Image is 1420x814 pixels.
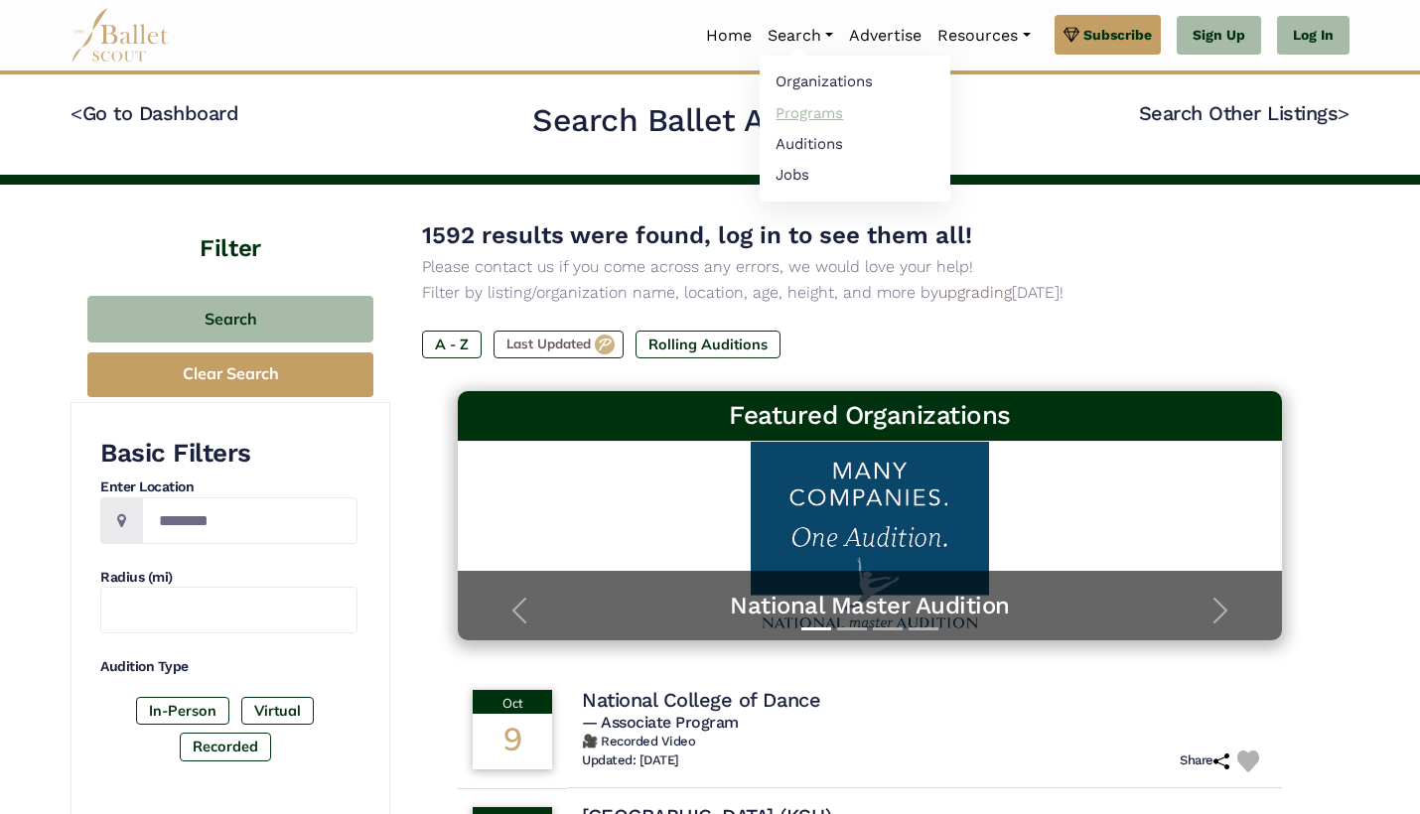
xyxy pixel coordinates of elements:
h4: Enter Location [100,477,357,497]
h6: 🎥 Recorded Video [582,734,1267,750]
p: Filter by listing/organization name, location, age, height, and more by [DATE]! [422,280,1318,306]
h3: Featured Organizations [474,399,1266,433]
code: < [71,100,82,125]
h4: National College of Dance [582,687,820,713]
a: <Go to Dashboard [71,101,238,125]
h2: Search Ballet Auditions [532,100,888,142]
span: — Associate Program [582,713,739,732]
img: gem.svg [1064,24,1079,46]
a: Programs [760,97,950,128]
label: A - Z [422,331,482,358]
label: Virtual [241,697,314,725]
label: In-Person [136,697,229,725]
a: Search Other Listings> [1139,101,1349,125]
h6: Share [1180,752,1229,769]
button: Slide 3 [873,617,903,640]
input: Location [142,497,357,544]
a: Advertise [841,15,929,57]
a: upgrading [938,283,1012,302]
h6: Updated: [DATE] [582,752,679,769]
a: Resources [929,15,1038,57]
a: Log In [1277,16,1349,56]
a: Auditions [760,128,950,159]
ul: Resources [760,56,950,202]
button: Slide 2 [837,617,867,640]
h4: Audition Type [100,657,357,677]
button: Search [87,296,373,342]
p: Please contact us if you come across any errors, we would love your help! [422,254,1318,280]
a: Subscribe [1055,15,1161,55]
label: Last Updated [494,331,624,358]
button: Slide 4 [909,617,938,640]
button: Clear Search [87,352,373,397]
label: Rolling Auditions [636,331,781,358]
button: Slide 1 [801,617,831,640]
a: National Master Audition [478,591,1262,621]
div: Oct [473,690,552,714]
label: Recorded [180,733,271,760]
a: Jobs [760,159,950,190]
h4: Radius (mi) [100,568,357,588]
div: 9 [473,714,552,769]
a: Home [698,15,760,57]
span: Subscribe [1083,24,1152,46]
span: 1592 results were found, log in to see them all! [422,221,972,249]
a: Organizations [760,67,950,97]
h4: Filter [71,185,390,266]
a: Sign Up [1177,16,1261,56]
a: Search [760,15,841,57]
code: > [1338,100,1349,125]
h3: Basic Filters [100,437,357,471]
